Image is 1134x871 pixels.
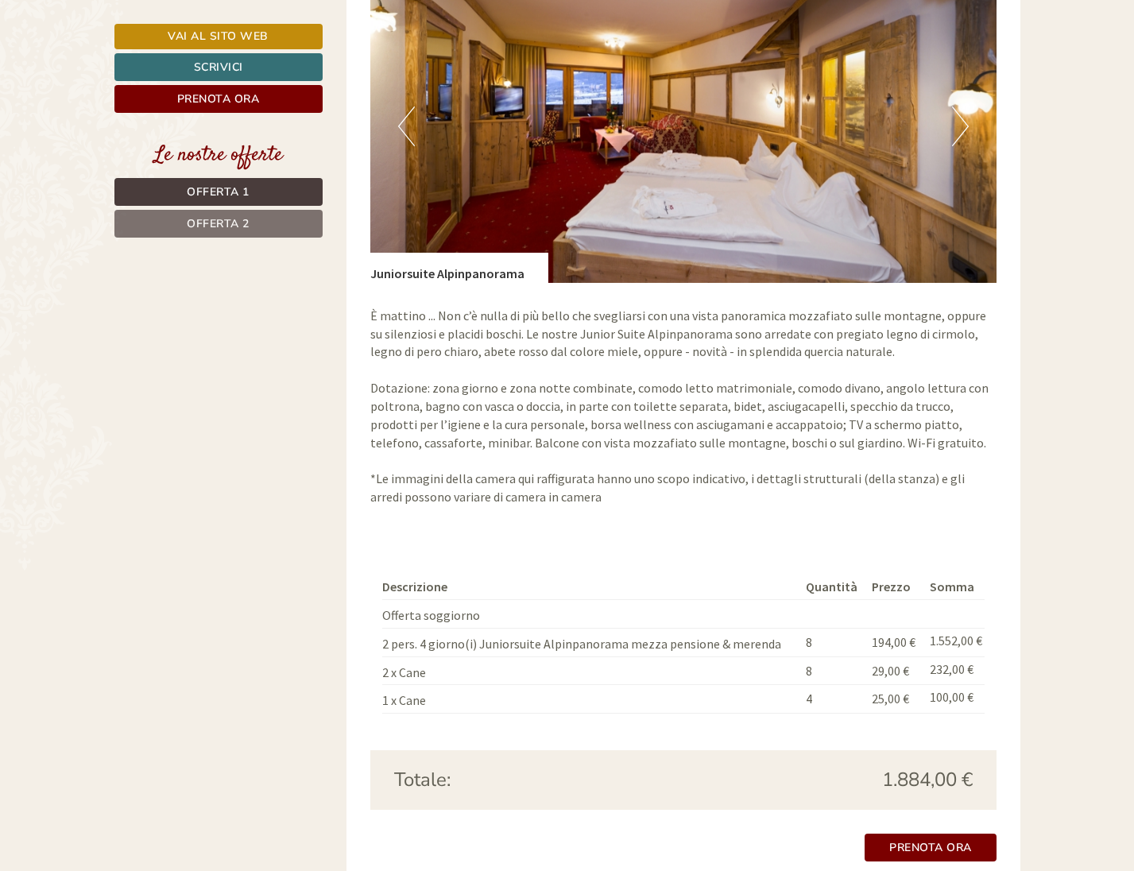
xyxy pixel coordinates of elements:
[398,106,415,146] button: Previous
[382,599,799,628] td: Offerta soggiorno
[952,106,969,146] button: Next
[393,77,602,88] small: 10:15
[799,628,865,656] td: 8
[393,46,602,59] div: Lei
[284,12,342,39] div: [DATE]
[923,656,984,685] td: 232,00 €
[865,575,923,599] th: Prezzo
[923,628,984,656] td: 1.552,00 €
[187,184,250,199] span: Offerta 1
[872,663,909,679] span: 29,00 €
[382,656,799,685] td: 2 x Cane
[382,685,799,714] td: 1 x Cane
[882,766,973,793] span: 1.884,00 €
[114,141,323,170] div: Le nostre offerte
[385,43,614,91] div: Buon giorno, come possiamo aiutarla?
[923,685,984,714] td: 100,00 €
[382,628,799,656] td: 2 pers. 4 giorno(i) Juniorsuite Alpinpanorama mezza pensione & merenda
[865,834,997,861] a: Prenota ora
[114,24,323,49] a: Vai al sito web
[382,766,683,793] div: Totale:
[370,307,997,506] p: È mattino ... Non c’è nulla di più bello che svegliarsi con una vista panoramica mozzafiato sulle...
[923,575,984,599] th: Somma
[114,53,323,81] a: Scrivici
[799,685,865,714] td: 4
[114,85,323,113] a: Prenota ora
[872,634,915,650] span: 194,00 €
[382,575,799,599] th: Descrizione
[799,575,865,599] th: Quantità
[799,656,865,685] td: 8
[370,253,548,283] div: Juniorsuite Alpinpanorama
[187,216,250,231] span: Offerta 2
[545,419,627,447] button: Invia
[872,691,909,706] span: 25,00 €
